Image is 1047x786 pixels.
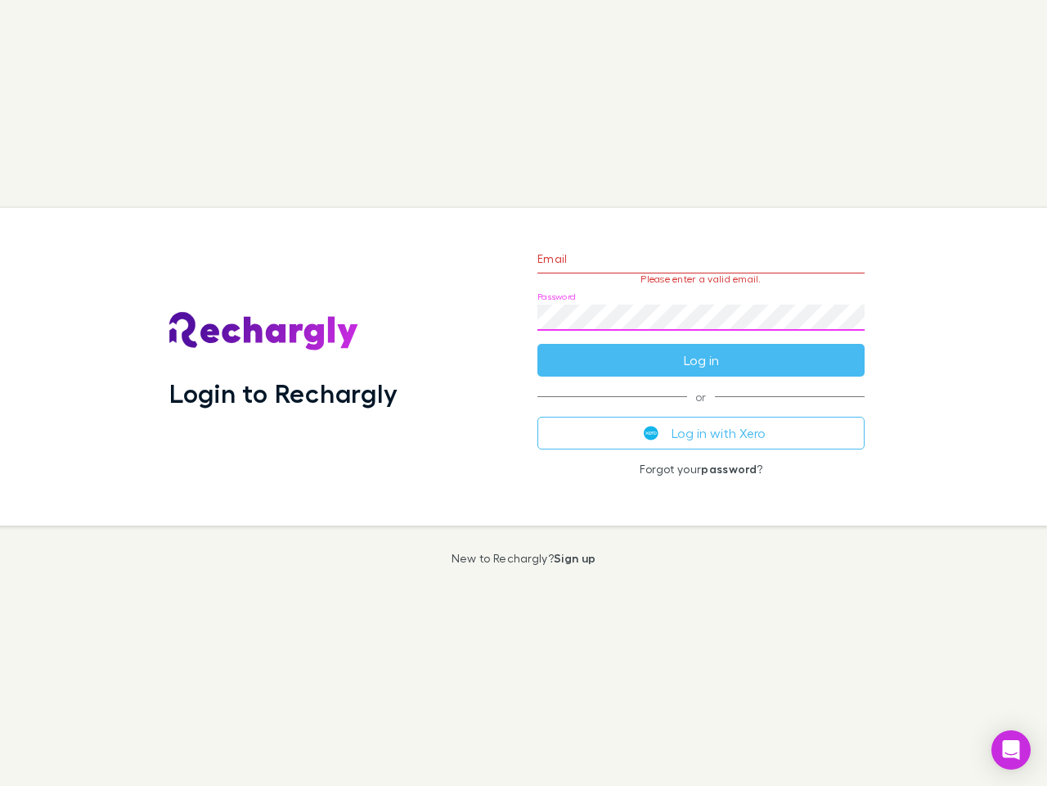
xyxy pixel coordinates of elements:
[169,312,359,351] img: Rechargly's Logo
[537,344,865,377] button: Log in
[537,463,865,476] p: Forgot your ?
[701,462,757,476] a: password
[537,273,865,285] p: Please enter a valid email.
[537,417,865,449] button: Log in with Xero
[452,552,596,565] p: New to Rechargly?
[537,396,865,397] span: or
[537,291,576,303] label: Password
[644,426,658,440] img: Xero's logo
[169,377,398,409] h1: Login to Rechargly
[991,730,1031,770] div: Open Intercom Messenger
[554,551,595,565] a: Sign up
